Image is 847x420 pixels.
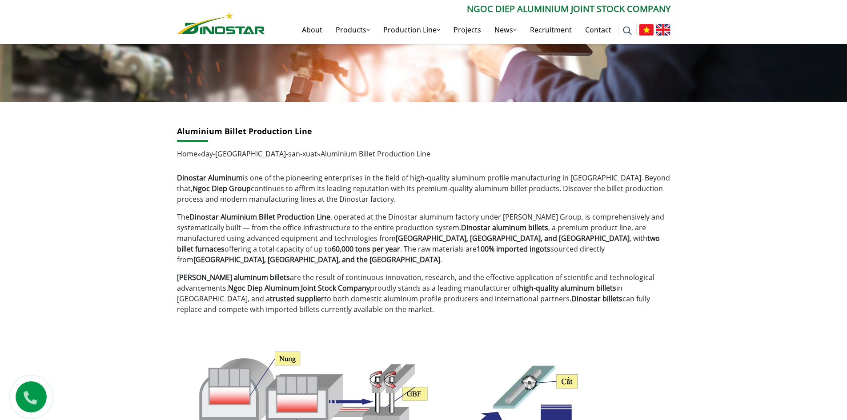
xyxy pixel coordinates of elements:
[177,233,660,254] strong: two billet furnaces
[228,283,370,293] strong: Ngoc Diep Aluminum Joint Stock Company
[477,244,550,254] strong: 100% imported ingots
[321,149,430,159] span: Aluminium Billet Production Line
[177,212,670,265] p: The , operated at the Dinostar aluminum factory under [PERSON_NAME] Group, is comprehensively and...
[295,16,329,44] a: About
[519,283,616,293] strong: high-quality aluminum billets
[571,294,622,304] strong: Dinostar billets
[523,16,578,44] a: Recruitment
[623,26,632,35] img: search
[656,24,670,36] img: English
[177,272,670,315] p: are the result of continuous innovation, research, and the effective application of scientific an...
[270,294,324,304] strong: trusted supplier
[201,149,317,159] a: day-[GEOGRAPHIC_DATA]-san-xuat
[177,149,430,159] span: » »
[396,233,630,243] strong: [GEOGRAPHIC_DATA], [GEOGRAPHIC_DATA], and [GEOGRAPHIC_DATA]
[177,272,290,282] a: [PERSON_NAME] aluminum billets
[377,16,447,44] a: Production Line
[332,244,400,254] strong: 60,000 tons per year
[177,172,670,204] p: is one of the pioneering enterprises in the field of high-quality aluminum profile manufacturing ...
[461,223,548,232] strong: Dinostar aluminum billets
[265,2,670,16] p: Ngoc Diep Aluminium Joint Stock Company
[177,12,265,34] img: Nhôm Dinostar
[193,184,251,193] a: Ngoc Diep Group
[177,149,197,159] a: Home
[193,255,440,264] strong: [GEOGRAPHIC_DATA], [GEOGRAPHIC_DATA], and the [GEOGRAPHIC_DATA]
[177,173,243,183] strong: Dinostar Aluminum
[639,24,654,36] img: Tiếng Việt
[329,16,377,44] a: Products
[447,16,488,44] a: Projects
[578,16,618,44] a: Contact
[488,16,523,44] a: News
[189,212,330,222] strong: Dinostar Aluminium Billet Production Line
[177,126,312,136] a: Aluminium Billet Production Line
